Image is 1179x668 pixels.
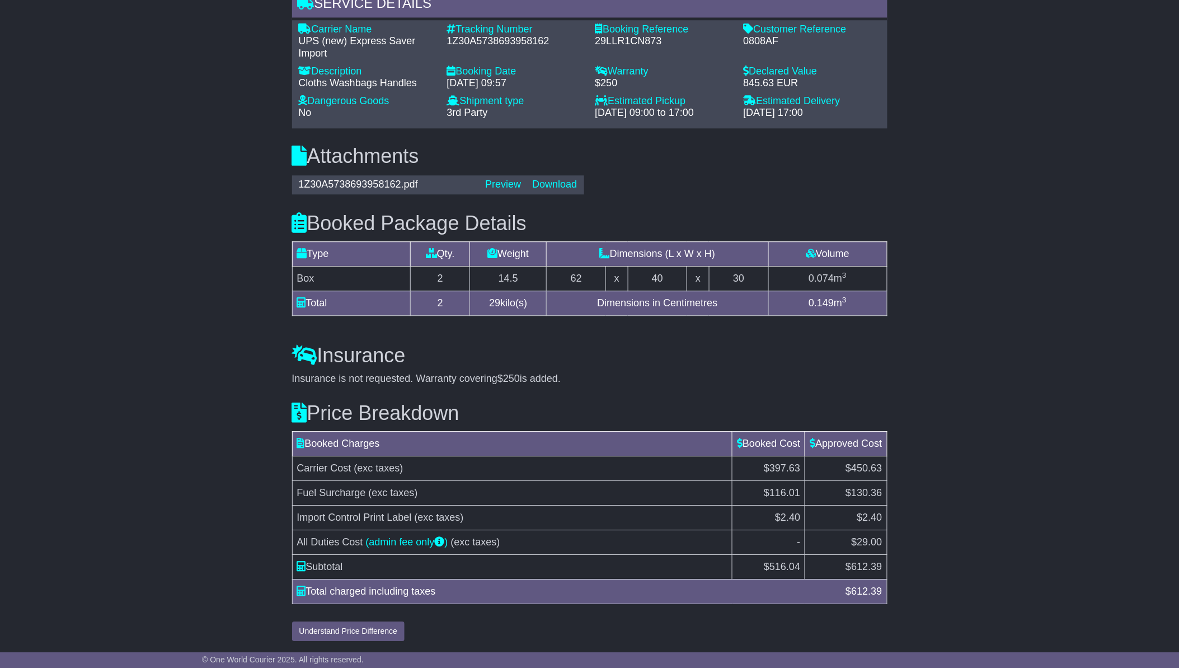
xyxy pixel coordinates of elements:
[411,241,470,266] td: Qty.
[595,95,732,108] div: Estimated Pickup
[547,291,768,315] td: Dimensions in Centimetres
[744,66,881,78] div: Declared Value
[840,584,887,599] div: $
[292,554,732,579] td: Subtotal
[447,107,488,118] span: 3rd Party
[447,35,584,48] div: 1Z30A5738693958162
[447,24,584,36] div: Tracking Number
[764,487,800,498] span: $116.01
[292,622,405,641] button: Understand Price Difference
[297,487,366,498] span: Fuel Surcharge
[451,536,500,548] span: (exc taxes)
[411,266,470,291] td: 2
[595,24,732,36] div: Booking Reference
[809,297,834,309] span: 0.149
[595,66,732,78] div: Warranty
[768,266,887,291] td: m
[411,291,470,315] td: 2
[744,107,881,119] div: [DATE] 17:00
[292,402,887,424] h3: Price Breakdown
[293,179,480,191] div: 1Z30A5738693958162.pdf
[846,487,882,498] span: $130.36
[846,463,882,474] span: $450.63
[851,536,882,548] span: $29.00
[532,179,577,190] a: Download
[366,536,448,548] a: (admin fee only)
[547,266,606,291] td: 62
[805,431,887,456] td: Approved Cost
[732,431,805,456] td: Booked Cost
[299,35,436,59] div: UPS (new) Express Saver Import
[292,212,887,235] h3: Booked Package Details
[595,107,732,119] div: [DATE] 09:00 to 17:00
[297,463,351,474] span: Carrier Cost
[764,463,800,474] span: $397.63
[595,77,732,90] div: $250
[732,554,805,579] td: $
[299,95,436,108] div: Dangerous Goods
[687,266,709,291] td: x
[297,536,363,548] span: All Duties Cost
[842,296,847,304] sup: 3
[709,266,768,291] td: 30
[628,266,687,291] td: 40
[292,373,887,385] div: Insurance is not requested. Warranty covering is added.
[805,554,887,579] td: $
[744,77,881,90] div: 845.63 EUR
[292,266,411,291] td: Box
[809,273,834,284] span: 0.074
[297,512,412,523] span: Import Control Print Label
[744,24,881,36] div: Customer Reference
[497,373,520,384] span: $250
[292,431,732,456] td: Booked Charges
[489,297,500,309] span: 29
[292,344,887,367] h3: Insurance
[292,584,840,599] div: Total charged including taxes
[485,179,521,190] a: Preview
[851,561,882,572] span: 612.39
[470,241,547,266] td: Weight
[797,536,800,548] span: -
[292,241,411,266] td: Type
[768,241,887,266] td: Volume
[744,35,881,48] div: 0808AF
[447,66,584,78] div: Booking Date
[292,291,411,315] td: Total
[415,512,464,523] span: (exc taxes)
[857,512,882,523] span: $2.40
[775,512,800,523] span: $2.40
[470,291,547,315] td: kilo(s)
[447,95,584,108] div: Shipment type
[299,24,436,36] div: Carrier Name
[470,266,547,291] td: 14.5
[842,271,847,279] sup: 3
[595,35,732,48] div: 29LLR1CN873
[292,145,887,167] h3: Attachments
[547,241,768,266] td: Dimensions (L x W x H)
[744,95,881,108] div: Estimated Delivery
[447,77,584,90] div: [DATE] 09:57
[202,655,364,664] span: © One World Courier 2025. All rights reserved.
[299,77,436,90] div: Cloths Washbags Handles
[768,291,887,315] td: m
[299,107,312,118] span: No
[769,561,800,572] span: 516.04
[851,586,882,597] span: 612.39
[606,266,628,291] td: x
[369,487,418,498] span: (exc taxes)
[354,463,403,474] span: (exc taxes)
[299,66,436,78] div: Description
